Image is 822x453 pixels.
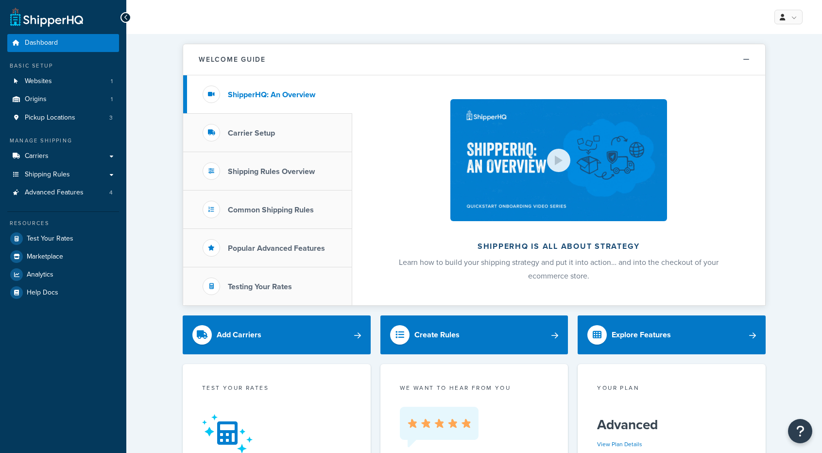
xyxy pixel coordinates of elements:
[7,184,119,202] a: Advanced Features4
[7,137,119,145] div: Manage Shipping
[7,109,119,127] a: Pickup Locations3
[7,72,119,90] a: Websites1
[27,289,58,297] span: Help Docs
[25,171,70,179] span: Shipping Rules
[597,383,746,395] div: Your Plan
[25,189,84,197] span: Advanced Features
[378,242,739,251] h2: ShipperHQ is all about strategy
[109,189,113,197] span: 4
[7,266,119,283] a: Analytics
[399,257,719,281] span: Learn how to build your shipping strategy and put it into action… and into the checkout of your e...
[27,271,53,279] span: Analytics
[7,184,119,202] li: Advanced Features
[183,315,371,354] a: Add Carriers
[25,77,52,86] span: Websites
[7,147,119,165] a: Carriers
[7,109,119,127] li: Pickup Locations
[199,56,266,63] h2: Welcome Guide
[400,383,549,392] p: we want to hear from you
[414,328,460,342] div: Create Rules
[25,152,49,160] span: Carriers
[27,235,73,243] span: Test Your Rates
[7,90,119,108] li: Origins
[7,62,119,70] div: Basic Setup
[228,244,325,253] h3: Popular Advanced Features
[111,77,113,86] span: 1
[7,166,119,184] a: Shipping Rules
[228,90,315,99] h3: ShipperHQ: An Overview
[25,114,75,122] span: Pickup Locations
[183,44,765,75] button: Welcome Guide
[7,72,119,90] li: Websites
[597,440,642,449] a: View Plan Details
[7,34,119,52] a: Dashboard
[217,328,261,342] div: Add Carriers
[228,167,315,176] h3: Shipping Rules Overview
[612,328,671,342] div: Explore Features
[109,114,113,122] span: 3
[578,315,766,354] a: Explore Features
[27,253,63,261] span: Marketplace
[25,95,47,104] span: Origins
[597,417,746,433] h5: Advanced
[380,315,568,354] a: Create Rules
[25,39,58,47] span: Dashboard
[111,95,113,104] span: 1
[7,230,119,247] a: Test Your Rates
[7,284,119,301] a: Help Docs
[788,419,812,443] button: Open Resource Center
[450,99,667,221] img: ShipperHQ is all about strategy
[228,206,314,214] h3: Common Shipping Rules
[7,219,119,227] div: Resources
[202,383,351,395] div: Test your rates
[228,282,292,291] h3: Testing Your Rates
[7,90,119,108] a: Origins1
[7,248,119,265] a: Marketplace
[228,129,275,138] h3: Carrier Setup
